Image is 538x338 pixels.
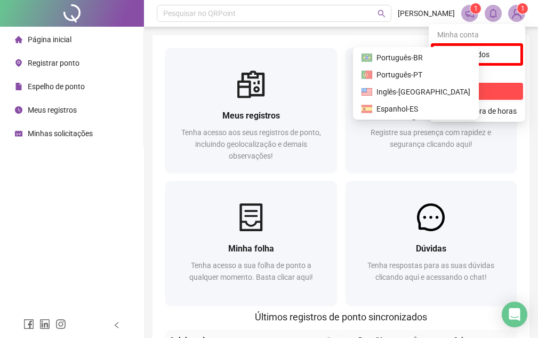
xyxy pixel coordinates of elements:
a: Minha folhaTenha acesso a sua folha de ponto a qualquer momento. Basta clicar aqui! [165,181,337,305]
sup: 1 [470,3,481,14]
span: Página inicial [28,35,71,44]
span: Espanhol-ES [376,103,470,115]
img: AAAAAElFTkSuQmCC [362,69,372,80]
span: Últimos registros de ponto sincronizados [255,311,427,323]
span: search [378,10,386,18]
span: Minhas solicitações [28,129,93,138]
span: Tenha acesso aos seus registros de ponto, incluindo geolocalização e demais observações! [181,128,321,160]
span: [PERSON_NAME] [398,7,455,19]
a: Meus registrosTenha acesso aos seus registros de ponto, incluindo geolocalização e demais observa... [165,48,337,172]
a: DúvidasTenha respostas para as suas dúvidas clicando aqui e acessando o chat! [346,181,517,305]
span: Idioma [449,68,510,80]
a: user Meus dados [440,50,489,59]
span: 1 [521,5,525,12]
a: calculator Calculadora de horas [437,107,517,115]
span: Espelho de ponto [28,82,85,91]
span: left [113,321,121,329]
span: environment [15,59,22,67]
span: Minha folha [228,243,274,254]
span: notification [465,9,475,18]
span: Meus registros [28,106,77,114]
span: Inglês-[GEOGRAPHIC_DATA] [376,86,470,98]
span: 1 [474,5,478,12]
div: Minha conta [431,26,523,43]
span: schedule [15,130,22,137]
span: Meus registros [222,111,280,121]
span: facebook [23,319,34,329]
span: Registre sua presença com rapidez e segurança clicando aqui! [371,128,491,148]
span: bell [488,9,498,18]
span: Registrar ponto [28,59,79,67]
img: Si8lvY4KX8XKsGoHrVvhdxQgYJASPGbF0rgwfJ1rj3Vf3JfwvZR6LeJQtjtbrU1augQwvAYIO9GZXCfNgkZTR4Sr+V07wgCU0... [362,104,372,114]
sup: Atualize o seu contato no menu Meus Dados [517,3,528,14]
img: xlo580kMhsTNY0UcEmvtzKMa9I11uU+4xZvzOG+O3TQl8Y113j5gd33CrMmwxSZ2SajFMnCDIeLYb7AsR4OYQjc4rBHzYRvsk... [362,87,372,97]
span: Português-PT [376,70,422,79]
span: Tenha respostas para as suas dúvidas clicando aqui e acessando o chat! [367,261,494,281]
a: Registrar pontoRegistre sua presença com rapidez e segurança clicando aqui! [346,48,517,172]
img: se3kLsvGnTsHJQGzWYJc5CIXgmPjH4rWB9Exq+BXAAAAAElFTkSuQmCC [362,52,372,63]
img: 91368 [509,5,525,21]
span: instagram [55,319,66,329]
span: Português-BR [376,52,470,64]
span: Dúvidas [416,243,446,254]
span: Tenha acesso a sua folha de ponto a qualquer momento. Basta clicar aqui! [189,261,313,281]
span: clock-circle [15,106,22,114]
span: file [15,83,22,90]
div: Open Intercom Messenger [502,302,527,327]
span: home [15,36,22,43]
span: linkedin [39,319,50,329]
